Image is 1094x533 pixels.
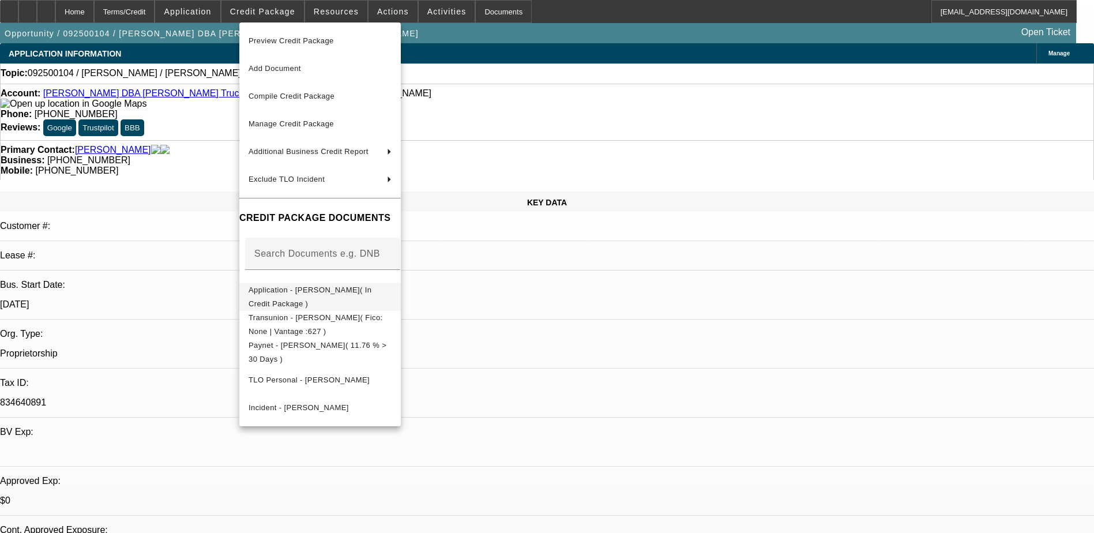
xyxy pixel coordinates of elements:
[249,36,334,45] span: Preview Credit Package
[249,341,386,363] span: Paynet - [PERSON_NAME]( 11.76 % > 30 Days )
[239,394,401,422] button: Incident - Martinez, Kevin
[239,211,401,225] h4: CREDIT PACKAGE DOCUMENTS
[249,64,301,73] span: Add Document
[249,147,369,156] span: Additional Business Credit Report
[249,92,334,100] span: Compile Credit Package
[254,249,380,258] mat-label: Search Documents e.g. DNB
[249,286,371,308] span: Application - [PERSON_NAME]( In Credit Package )
[239,311,401,339] button: Transunion - Martinez, Kevin( Fico: None | Vantage :627 )
[249,403,349,412] span: Incident - [PERSON_NAME]
[239,339,401,366] button: Paynet - Kevin O Martinez( 11.76 % > 30 Days )
[249,376,370,384] span: TLO Personal - [PERSON_NAME]
[249,119,334,128] span: Manage Credit Package
[249,175,325,183] span: Exclude TLO Incident
[249,313,383,336] span: Transunion - [PERSON_NAME]( Fico: None | Vantage :627 )
[239,366,401,394] button: TLO Personal - Martinez, Kevin
[239,283,401,311] button: Application - Kevin O Martinez( In Credit Package )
